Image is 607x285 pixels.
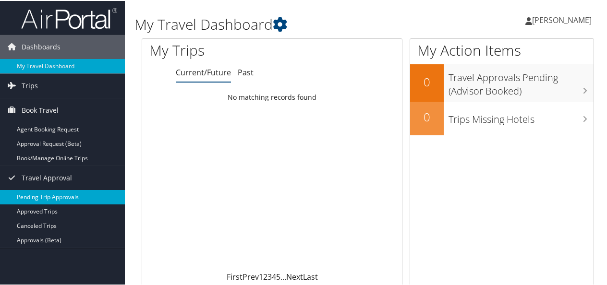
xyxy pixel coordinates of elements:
[22,97,59,121] span: Book Travel
[303,271,318,281] a: Last
[149,39,287,59] h1: My Trips
[21,6,117,29] img: airportal-logo.png
[449,107,594,125] h3: Trips Missing Hotels
[286,271,303,281] a: Next
[243,271,259,281] a: Prev
[276,271,280,281] a: 5
[267,271,272,281] a: 3
[238,66,254,77] a: Past
[272,271,276,281] a: 4
[449,65,594,97] h3: Travel Approvals Pending (Advisor Booked)
[22,73,38,97] span: Trips
[410,63,594,100] a: 0Travel Approvals Pending (Advisor Booked)
[227,271,243,281] a: First
[22,34,61,58] span: Dashboards
[176,66,231,77] a: Current/Future
[263,271,267,281] a: 2
[134,13,446,34] h1: My Travel Dashboard
[410,39,594,59] h1: My Action Items
[22,165,72,189] span: Travel Approval
[410,108,444,124] h2: 0
[259,271,263,281] a: 1
[532,14,592,24] span: [PERSON_NAME]
[410,73,444,89] h2: 0
[410,101,594,134] a: 0Trips Missing Hotels
[142,88,402,105] td: No matching records found
[280,271,286,281] span: …
[525,5,601,34] a: [PERSON_NAME]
